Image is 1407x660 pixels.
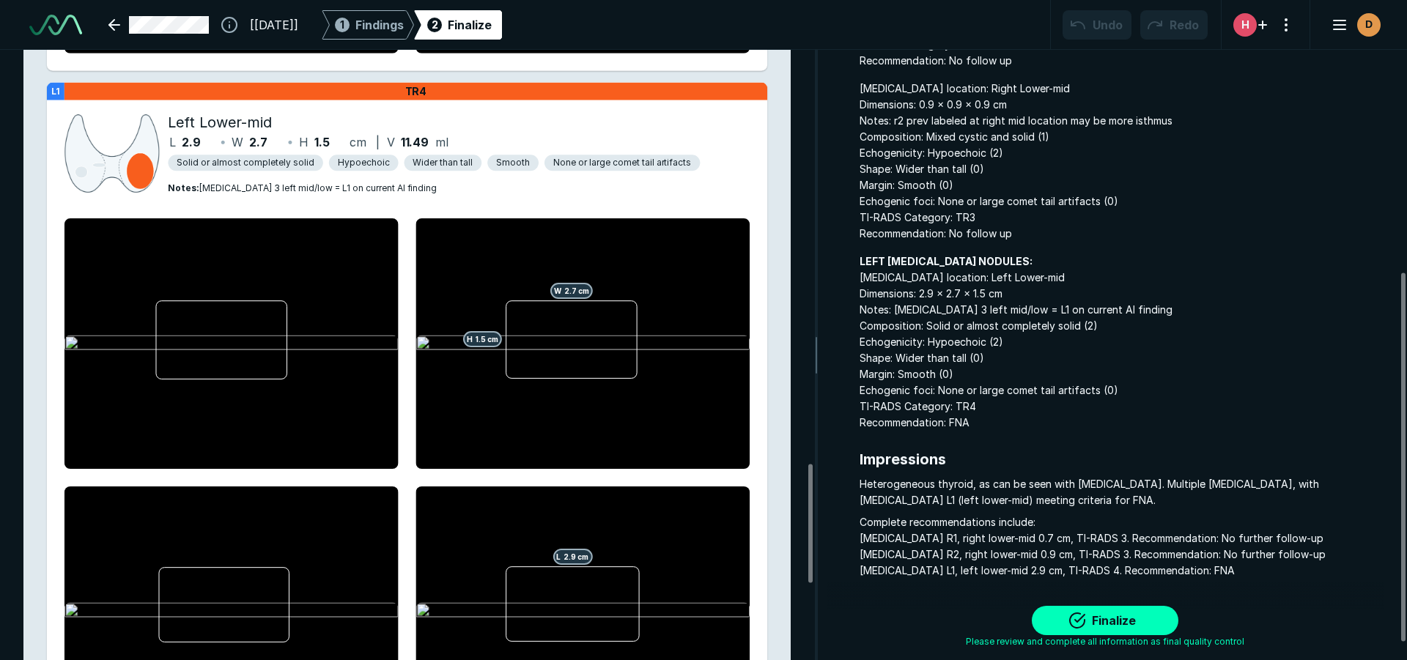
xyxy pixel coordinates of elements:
[860,81,1384,242] span: [MEDICAL_DATA] location: Right Lower-mid Dimensions: 0.9 x 0.9 x 0.9 cm Notes: r2 prev labeled at...
[1241,17,1249,32] span: H
[376,136,380,150] span: |
[338,156,390,169] span: Hypoechoic
[860,476,1384,508] span: Heterogeneous thyroid, as can be seen with [MEDICAL_DATA]. Multiple [MEDICAL_DATA], with [MEDICAL...
[355,16,404,34] span: Findings
[1322,10,1384,40] button: avatar-name
[1140,10,1208,40] button: Redo
[1063,10,1131,40] button: Undo
[299,134,309,152] span: H
[23,9,88,41] a: See-Mode Logo
[169,134,176,152] span: L
[340,17,344,32] span: 1
[249,134,267,152] span: 2.7
[550,283,593,299] span: W 2.7 cm
[168,112,272,134] span: Left Lower-mid
[1032,606,1178,635] button: Finalize
[432,17,438,32] span: 2
[387,134,395,152] span: V
[182,134,201,152] span: 2.9
[168,182,437,193] span: [MEDICAL_DATA] 3 left mid/low = L1 on current AI finding
[448,16,492,34] div: Finalize
[435,134,448,152] span: ml
[496,156,530,169] span: Smooth
[553,549,592,565] span: L 2.9 cm
[860,255,1033,267] strong: LEFT [MEDICAL_DATA] NODULES:
[232,134,243,152] span: W
[966,635,1244,648] span: Please review and complete all information as final quality control
[414,10,502,40] div: 2Finalize
[401,134,429,152] span: 11.49
[1233,13,1257,37] div: avatar-name
[860,253,1384,431] span: [MEDICAL_DATA] location: Left Lower-mid Dimensions: 2.9 x 2.7 x 1.5 cm Notes: [MEDICAL_DATA] 3 le...
[413,156,473,169] span: Wider than tall
[1365,17,1373,32] span: D
[1357,13,1381,37] div: avatar-name
[860,448,1384,470] span: Impressions
[350,134,366,152] span: cm
[29,15,82,35] img: See-Mode Logo
[250,16,298,34] span: [[DATE]]
[177,156,314,169] span: Solid or almost completely solid
[51,86,60,97] strong: L1
[64,111,160,196] img: 6AAAAAZJREFUAwBMmYa22rkm4AAAAABJRU5ErkJggg==
[168,182,199,193] strong: Notes :
[322,10,414,40] div: 1Findings
[405,85,427,98] span: TR4
[860,514,1384,579] span: Complete recommendations include: [MEDICAL_DATA] R1, right lower-mid 0.7 cm, TI-RADS 3. Recommend...
[553,156,691,169] span: None or large comet tail artifacts
[463,332,502,348] span: H 1.5 cm
[314,134,330,152] span: 1.5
